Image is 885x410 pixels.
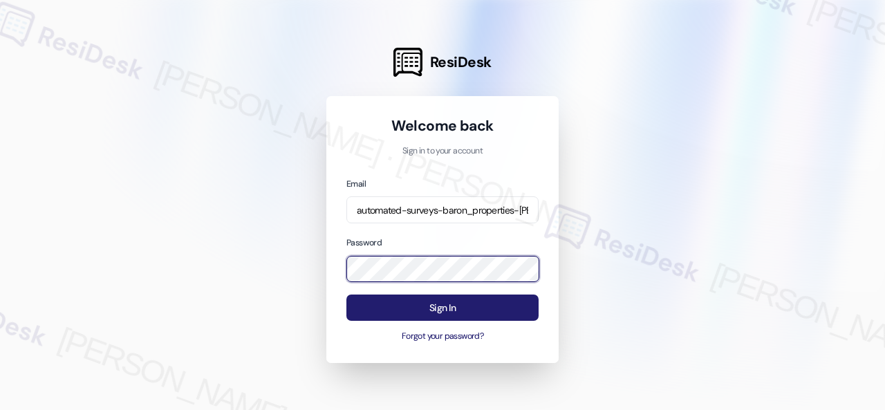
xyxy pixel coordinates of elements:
button: Forgot your password? [346,330,539,343]
span: ResiDesk [430,53,492,72]
h1: Welcome back [346,116,539,136]
button: Sign In [346,295,539,322]
p: Sign in to your account [346,145,539,158]
label: Email [346,178,366,189]
input: name@example.com [346,196,539,223]
img: ResiDesk Logo [393,48,422,77]
label: Password [346,237,382,248]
